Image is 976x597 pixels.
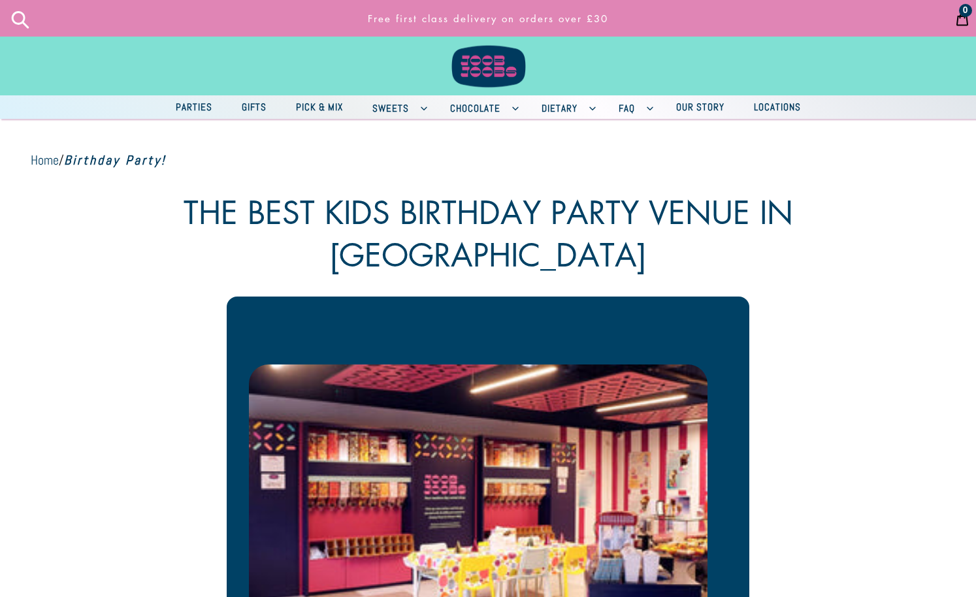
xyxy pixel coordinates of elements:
h1: The Best Kids Birthday Party Venue in [GEOGRAPHIC_DATA] [52,191,924,276]
a: Our Story [663,98,738,117]
a: Free first class delivery on orders over £30 [227,6,749,31]
a: 0 [949,2,976,35]
a: Pick & Mix [283,98,356,117]
img: Joob Joobs [442,7,534,90]
button: Chocolate [437,95,525,119]
span: Pick & Mix [289,99,350,115]
span: FAQ [612,100,642,116]
span: Gifts [235,99,273,115]
p: Free first class delivery on orders over £30 [233,6,744,31]
span: Our Story [670,99,731,115]
span: Sweets [366,100,415,116]
nav: Home [31,150,945,170]
span: Birthday Party! [64,152,166,169]
a: Parties [163,98,225,117]
span: Chocolate [444,100,507,116]
button: Sweets [359,95,434,119]
a: Home [31,152,59,169]
span: Parties [169,99,219,115]
span: 0 [963,6,968,15]
button: FAQ [606,95,660,119]
button: Dietary [529,95,602,119]
a: Gifts [229,98,280,117]
a: Locations [741,98,814,117]
span: Locations [747,99,807,115]
span: Dietary [535,100,584,116]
